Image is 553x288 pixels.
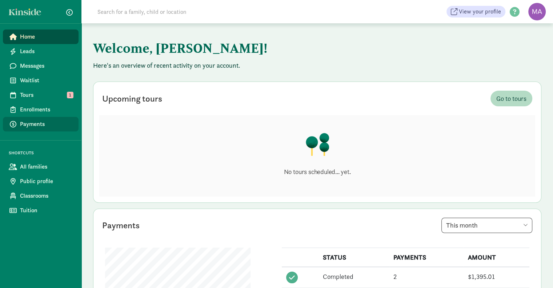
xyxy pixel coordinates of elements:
a: Waitlist [3,73,79,88]
span: View your profile [459,7,501,16]
a: Payments [3,117,79,131]
span: Go to tours [496,94,526,103]
span: All families [20,162,73,171]
iframe: Chat Widget [517,253,553,288]
span: Payments [20,120,73,129]
span: Tuition [20,206,73,215]
h1: Welcome, [PERSON_NAME]! [93,35,453,61]
th: AMOUNT [463,248,529,267]
input: Search for a family, child or location [93,4,297,19]
a: Go to tours [490,91,532,106]
a: All families [3,159,79,174]
a: View your profile [446,6,505,17]
span: Classrooms [20,192,73,200]
span: Tours [20,91,73,99]
div: Completed [323,272,385,281]
img: illustration-trees.png [305,133,330,156]
a: Home [3,29,79,44]
span: Messages [20,62,73,70]
span: Home [20,32,73,41]
span: 1 [67,92,73,98]
div: Payments [102,219,140,232]
span: Enrollments [20,105,73,114]
a: Tours 1 [3,88,79,102]
p: Here's an overview of recent activity on your account. [93,61,541,70]
span: Public profile [20,177,73,186]
span: Leads [20,47,73,56]
p: No tours scheduled... yet. [284,167,351,176]
a: Public profile [3,174,79,189]
a: Leads [3,44,79,59]
a: Tuition [3,203,79,218]
div: $1,395.01 [468,272,525,281]
a: Messages [3,59,79,73]
div: 2 [393,272,459,281]
a: Enrollments [3,102,79,117]
th: PAYMENTS [389,248,464,267]
div: Upcoming tours [102,92,162,105]
a: Classrooms [3,189,79,203]
span: Waitlist [20,76,73,85]
th: STATUS [318,248,389,267]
